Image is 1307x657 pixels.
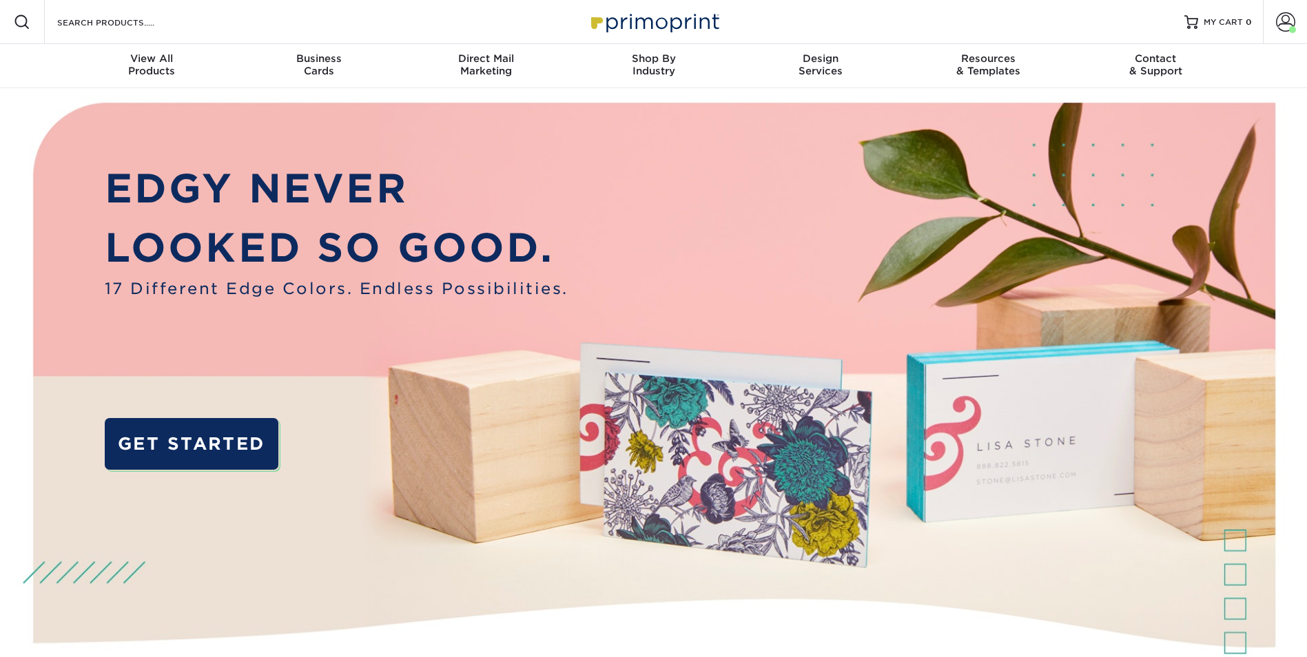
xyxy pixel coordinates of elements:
[570,52,737,77] div: Industry
[1072,52,1239,65] span: Contact
[68,44,236,88] a: View AllProducts
[105,418,278,470] a: GET STARTED
[235,44,402,88] a: BusinessCards
[1072,44,1239,88] a: Contact& Support
[737,52,905,77] div: Services
[1204,17,1243,28] span: MY CART
[737,44,905,88] a: DesignServices
[105,277,568,300] span: 17 Different Edge Colors. Endless Possibilities.
[402,44,570,88] a: Direct MailMarketing
[235,52,402,77] div: Cards
[1072,52,1239,77] div: & Support
[402,52,570,77] div: Marketing
[570,52,737,65] span: Shop By
[570,44,737,88] a: Shop ByIndustry
[56,14,190,30] input: SEARCH PRODUCTS.....
[402,52,570,65] span: Direct Mail
[905,44,1072,88] a: Resources& Templates
[905,52,1072,65] span: Resources
[68,52,236,77] div: Products
[1246,17,1252,27] span: 0
[105,218,568,277] p: LOOKED SO GOOD.
[235,52,402,65] span: Business
[105,159,568,218] p: EDGY NEVER
[737,52,905,65] span: Design
[905,52,1072,77] div: & Templates
[68,52,236,65] span: View All
[585,7,723,36] img: Primoprint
